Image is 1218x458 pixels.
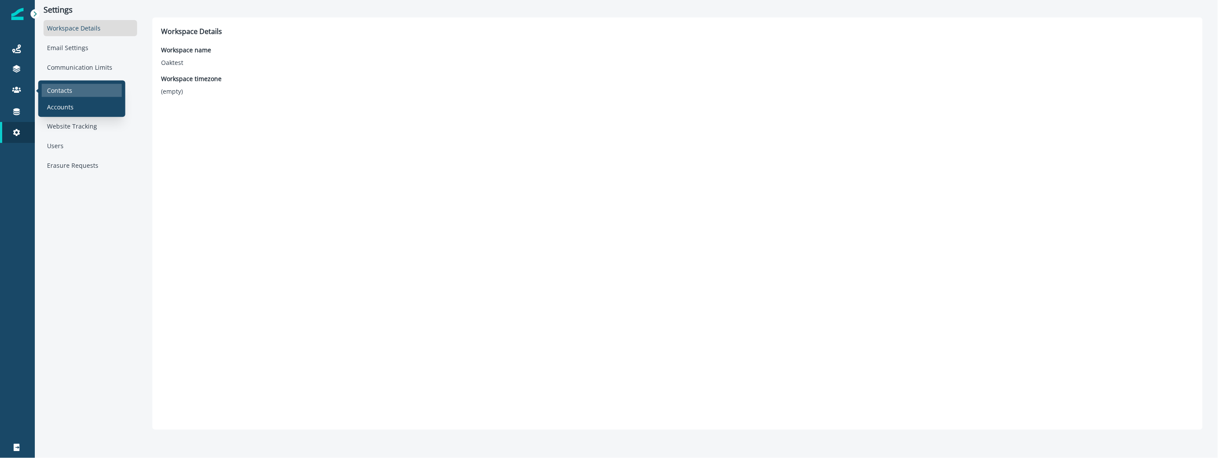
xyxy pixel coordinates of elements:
div: Communication Limits [44,59,137,75]
p: Settings [44,5,137,15]
div: Users [44,138,137,154]
img: Inflection [11,8,24,20]
a: Contacts [42,84,122,97]
p: Accounts [47,102,74,112]
p: Contacts [47,86,72,95]
div: Workspace Details [44,20,137,36]
div: Erasure Requests [44,157,137,173]
div: Email Settings [44,40,137,56]
div: Timezone Settings [44,79,137,95]
p: Oaktest [161,58,211,67]
p: Workspace name [161,45,211,54]
p: Workspace timezone [161,74,222,83]
p: Workspace Details [161,26,1194,37]
a: Accounts [42,100,122,113]
p: (empty) [161,87,222,96]
div: Website Tracking [44,118,137,134]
